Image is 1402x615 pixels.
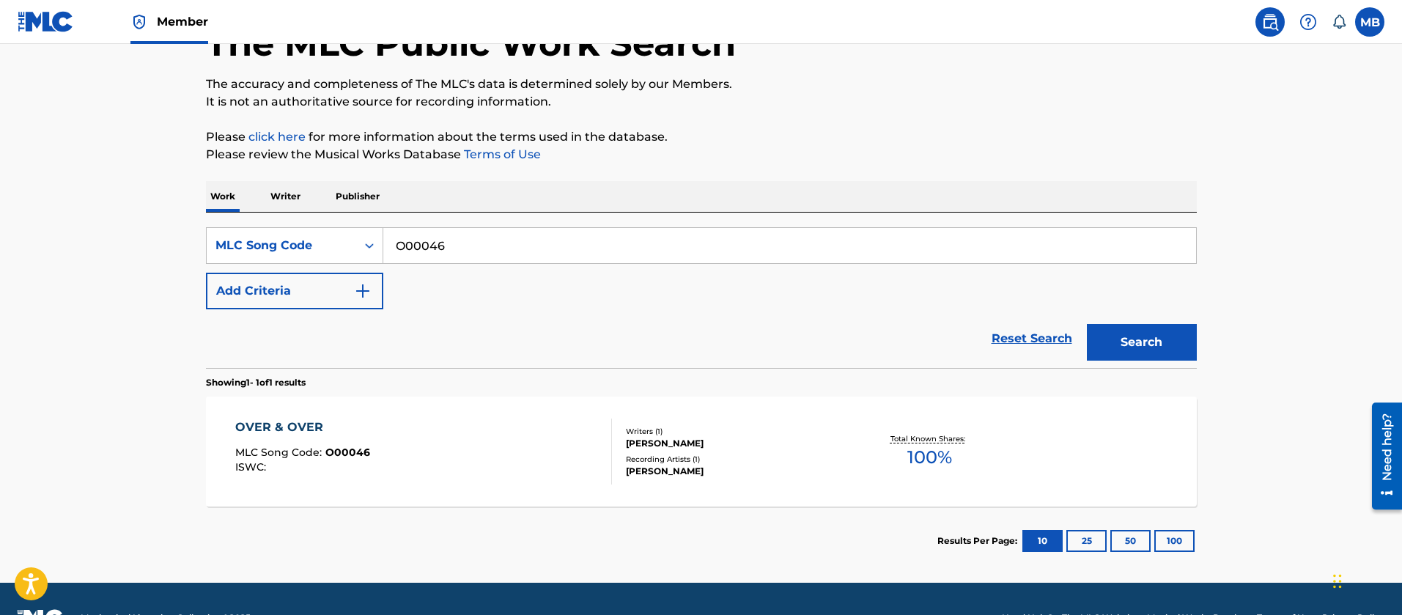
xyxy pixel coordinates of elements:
[206,397,1197,507] a: OVER & OVERMLC Song Code:O00046ISWC:Writers (1)[PERSON_NAME]Recording Artists (1)[PERSON_NAME]Tot...
[206,93,1197,111] p: It is not an authoritative source for recording information.
[984,323,1080,355] a: Reset Search
[325,446,370,459] span: O00046
[206,128,1197,146] p: Please for more information about the terms used in the database.
[354,282,372,300] img: 9d2ae6d4665cec9f34b9.svg
[1329,545,1402,615] iframe: Chat Widget
[18,11,74,32] img: MLC Logo
[937,534,1021,548] p: Results Per Page:
[1333,559,1342,603] div: Drag
[235,446,325,459] span: MLC Song Code :
[235,419,370,436] div: OVER & OVER
[235,460,270,474] span: ISWC :
[1022,530,1063,552] button: 10
[130,13,148,31] img: Top Rightsholder
[206,76,1197,93] p: The accuracy and completeness of The MLC's data is determined solely by our Members.
[331,181,384,212] p: Publisher
[248,130,306,144] a: click here
[1087,324,1197,361] button: Search
[266,181,305,212] p: Writer
[626,465,847,478] div: [PERSON_NAME]
[215,237,347,254] div: MLC Song Code
[1110,530,1151,552] button: 50
[626,426,847,437] div: Writers ( 1 )
[1299,13,1317,31] img: help
[461,147,541,161] a: Terms of Use
[626,437,847,450] div: [PERSON_NAME]
[157,13,208,30] span: Member
[206,181,240,212] p: Work
[1361,397,1402,515] iframe: Resource Center
[206,376,306,389] p: Showing 1 - 1 of 1 results
[907,444,952,471] span: 100 %
[1154,530,1195,552] button: 100
[206,273,383,309] button: Add Criteria
[1261,13,1279,31] img: search
[1066,530,1107,552] button: 25
[206,227,1197,368] form: Search Form
[626,454,847,465] div: Recording Artists ( 1 )
[1255,7,1285,37] a: Public Search
[890,433,969,444] p: Total Known Shares:
[1355,7,1384,37] div: User Menu
[1332,15,1346,29] div: Notifications
[206,146,1197,163] p: Please review the Musical Works Database
[1294,7,1323,37] div: Help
